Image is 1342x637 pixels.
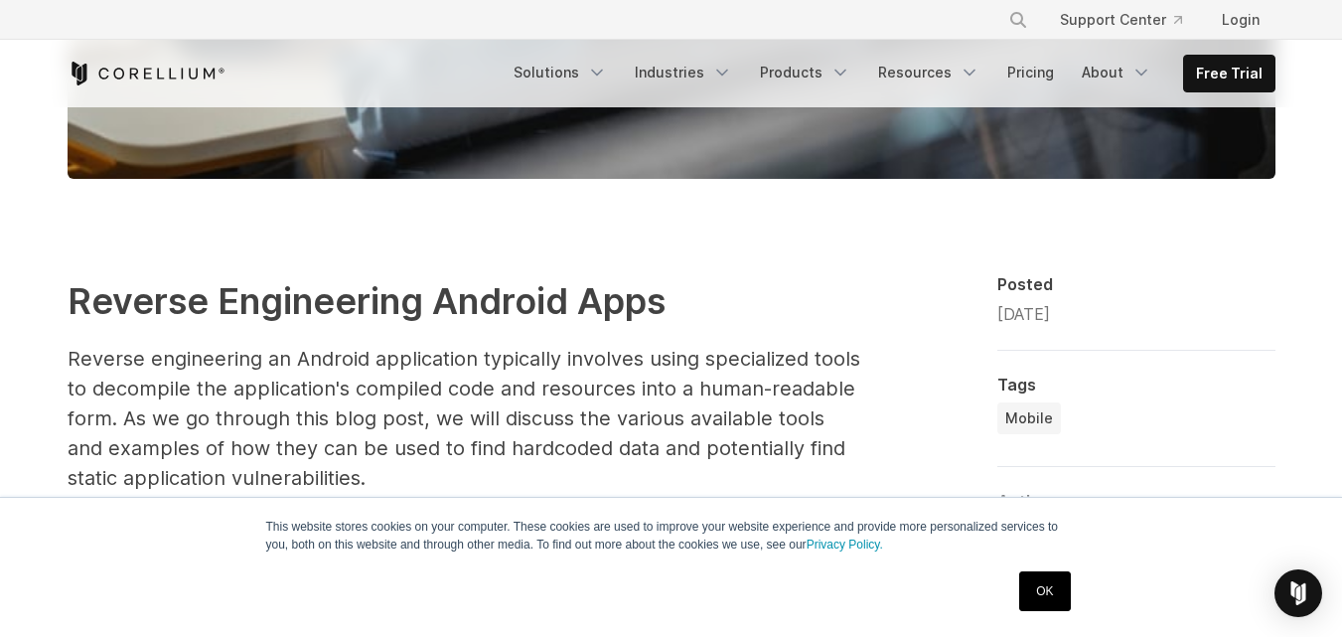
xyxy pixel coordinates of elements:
[1070,55,1163,90] a: About
[997,375,1275,395] div: Tags
[866,55,991,90] a: Resources
[1000,2,1036,38] button: Search
[997,304,1050,324] span: [DATE]
[997,402,1061,434] a: Mobile
[68,62,225,85] a: Corellium Home
[1019,571,1070,611] a: OK
[1206,2,1275,38] a: Login
[266,518,1077,554] p: This website stores cookies on your computer. These cookies are used to improve your website expe...
[995,55,1066,90] a: Pricing
[502,55,619,90] a: Solutions
[984,2,1275,38] div: Navigation Menu
[997,491,1275,511] div: Author
[1184,56,1274,91] a: Free Trial
[68,344,862,493] p: Reverse engineering an Android application typically involves using specialized tools to decompil...
[1005,408,1053,428] span: Mobile
[807,538,883,552] a: Privacy Policy.
[502,55,1275,92] div: Navigation Menu
[623,55,744,90] a: Industries
[68,279,666,323] strong: Reverse Engineering Android Apps
[748,55,862,90] a: Products
[997,274,1275,294] div: Posted
[1274,569,1322,617] div: Open Intercom Messenger
[1044,2,1198,38] a: Support Center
